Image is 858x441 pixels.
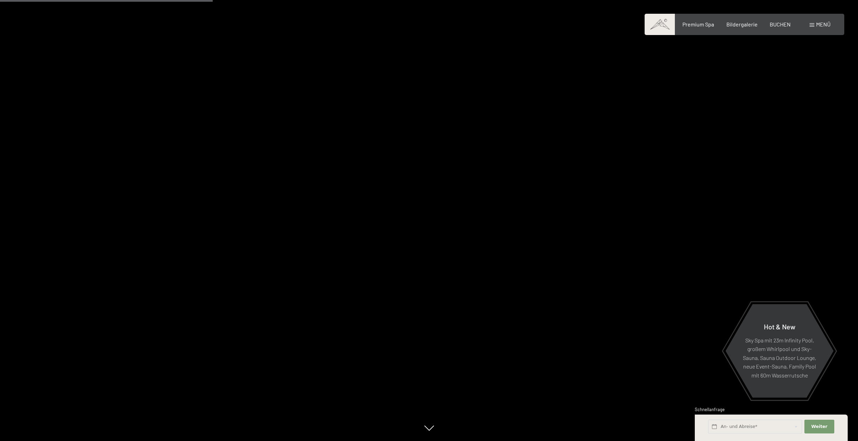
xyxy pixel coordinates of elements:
[804,420,834,434] button: Weiter
[725,304,834,398] a: Hot & New Sky Spa mit 23m Infinity Pool, großem Whirlpool und Sky-Sauna, Sauna Outdoor Lounge, ne...
[764,322,795,330] span: Hot & New
[816,21,831,27] span: Menü
[770,21,791,27] a: BUCHEN
[742,336,817,380] p: Sky Spa mit 23m Infinity Pool, großem Whirlpool und Sky-Sauna, Sauna Outdoor Lounge, neue Event-S...
[695,407,725,412] span: Schnellanfrage
[682,21,714,27] a: Premium Spa
[726,21,758,27] a: Bildergalerie
[811,423,827,430] span: Weiter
